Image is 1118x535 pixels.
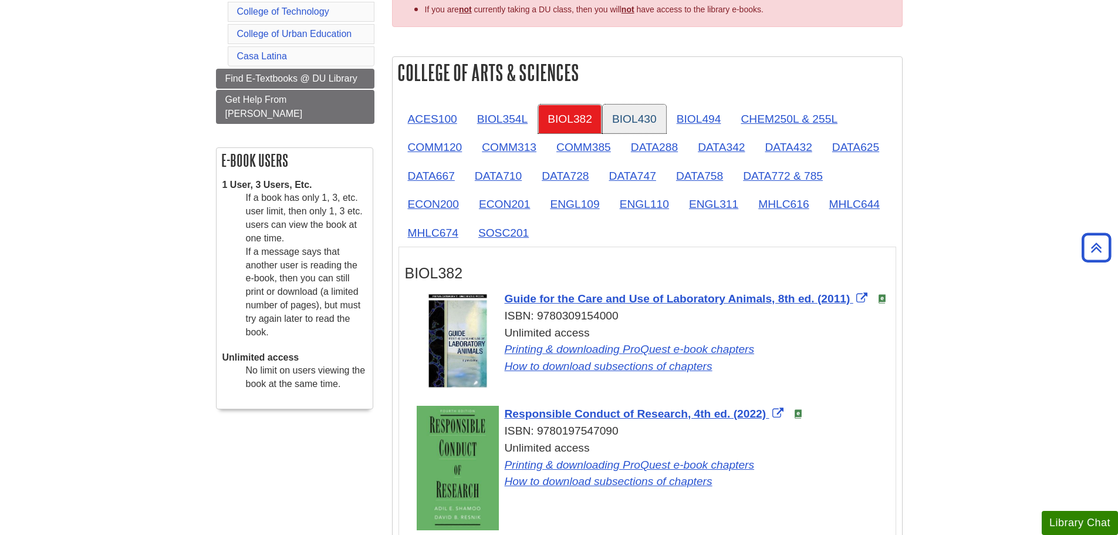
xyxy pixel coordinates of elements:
[468,105,537,133] a: BIOL354L
[505,292,870,305] a: Link opens in new window
[465,161,531,190] a: DATA710
[680,190,748,218] a: ENGL311
[505,459,755,471] a: Link opens in new window
[417,308,890,325] div: ISBN: 9780309154000
[547,133,620,161] a: COMM385
[398,133,472,161] a: COMM120
[237,6,329,16] a: College of Technology
[237,29,352,39] a: College of Urban Education
[823,133,889,161] a: DATA625
[225,95,303,119] span: Get Help From [PERSON_NAME]
[393,57,902,88] h2: College of Arts & Sciences
[398,218,468,247] a: MHLC674
[398,190,468,218] a: ECON200
[505,360,712,372] a: Link opens in new window
[216,90,374,124] a: Get Help From [PERSON_NAME]
[755,133,821,161] a: DATA432
[622,133,687,161] a: DATA288
[398,105,467,133] a: ACES100
[688,133,754,161] a: DATA342
[472,133,546,161] a: COMM313
[541,190,609,218] a: ENGL109
[417,325,890,375] div: Unlimited access
[222,351,367,365] dt: Unlimited access
[417,406,499,530] img: Cover Art
[667,161,732,190] a: DATA758
[246,191,367,339] dd: If a book has only 1, 3, etc. user limit, then only 1, 3 etc. users can view the book at one time...
[216,69,374,89] a: Find E-Textbooks @ DU Library
[405,265,890,282] h3: BIOL382
[398,161,464,190] a: DATA667
[532,161,598,190] a: DATA728
[237,51,287,61] a: Casa Latina
[622,5,634,14] u: not
[603,105,666,133] a: BIOL430
[470,190,539,218] a: ECON201
[417,291,499,397] img: Cover Art
[731,105,847,133] a: CHEM250L & 255L
[505,475,712,487] a: Link opens in new window
[246,364,367,391] dd: No limit on users viewing the book at the same time.
[217,148,373,173] h2: E-book Users
[425,5,764,14] span: If you are currently taking a DU class, then you will have access to the library e-books.
[793,409,803,419] img: e-Book
[1042,511,1118,535] button: Library Chat
[505,408,786,420] a: Link opens in new window
[225,73,357,83] span: Find E-Textbooks @ DU Library
[417,440,890,490] div: Unlimited access
[734,161,832,190] a: DATA772 & 785
[877,294,887,304] img: e-Book
[610,190,678,218] a: ENGL110
[538,105,602,133] a: BIOL382
[469,218,538,247] a: SOSC201
[749,190,818,218] a: MHLC616
[459,5,472,14] strong: not
[505,408,766,420] span: Responsible Conduct of Research, 4th ed. (2022)
[600,161,666,190] a: DATA747
[820,190,889,218] a: MHLC644
[1078,240,1115,255] a: Back to Top
[667,105,731,133] a: BIOL494
[505,292,850,305] span: Guide for the Care and Use of Laboratory Animals, 8th ed. (2011)
[222,179,367,192] dt: 1 User, 3 Users, Etc.
[417,423,890,440] div: ISBN: 9780197547090
[505,343,755,355] a: Link opens in new window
